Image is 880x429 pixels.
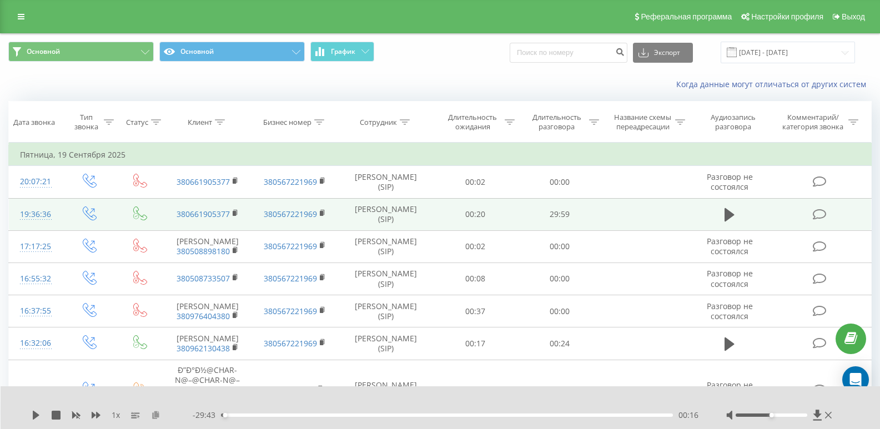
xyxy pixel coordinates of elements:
a: 380567221969 [264,306,317,316]
td: [PERSON_NAME] (SIP) [339,166,433,198]
td: 00:00 [517,263,602,295]
span: 00:16 [678,410,698,421]
a: 380567221969 [264,241,317,251]
span: 1 x [112,410,120,421]
a: 380661905377 [177,176,230,187]
td: [PERSON_NAME] [164,327,252,360]
a: 380567221969 [264,338,317,349]
td: 00:02 [433,230,517,263]
td: [PERSON_NAME] (SIP) [339,198,433,230]
input: Поиск по номеру [510,43,627,63]
td: 00:37 [433,295,517,327]
div: Сотрудник [360,118,397,127]
span: Выход [842,12,865,21]
span: График [331,48,355,55]
span: Разговор не состоялся [707,171,753,192]
div: 16:37:55 [20,300,52,322]
td: [PERSON_NAME] (SIP) [339,295,433,327]
td: 00:08 [433,263,517,295]
div: Длительность ожидания [443,113,502,132]
div: Аудиозапись разговора [699,113,767,132]
a: 380567221969 [264,273,317,284]
td: [PERSON_NAME] (SIP) [339,327,433,360]
td: 00:24 [517,327,602,360]
a: Когда данные могут отличаться от других систем [676,79,872,89]
span: Основной [27,47,60,56]
span: Разговор не состоялся [707,380,753,400]
div: Статус [126,118,148,127]
a: 380508898180 [177,246,230,256]
td: 00:00 [517,360,602,421]
td: 00:00 [517,166,602,198]
span: Разговор не состоялся [707,301,753,321]
td: 00:00 [517,295,602,327]
div: Комментарий/категория звонка [781,113,846,132]
div: Accessibility label [223,413,228,417]
td: Ð”Ð°Ð½@CHAR-N@–@CHAR-N@–Ð@CHAR-A@ Ð›ÐµÐ¾Ð½Ð¾Ð² [164,360,252,421]
button: Основной [159,42,305,62]
a: 380661905377 [177,209,230,219]
span: Разговор не состоялся [707,268,753,289]
div: 20:07:21 [20,171,52,193]
div: 17:17:25 [20,236,52,258]
a: 380567221969 [264,176,317,187]
button: График [310,42,374,62]
td: 00:17 [433,327,517,360]
div: 19:36:36 [20,204,52,225]
div: Клиент [188,118,212,127]
div: 16:55:32 [20,268,52,290]
div: 15:23:48 [20,379,52,401]
td: 00:13 [433,360,517,421]
td: 00:02 [433,166,517,198]
a: 380976404380 [177,311,230,321]
td: [PERSON_NAME] [164,230,252,263]
span: - 29:43 [193,410,221,421]
td: 29:59 [517,198,602,230]
div: Дата звонка [13,118,55,127]
div: Тип звонка [72,113,100,132]
td: Пятница, 19 Сентября 2025 [9,144,872,166]
a: 380962130438 [177,343,230,354]
a: 48699587266 [266,385,315,395]
div: 16:32:06 [20,332,52,354]
td: [PERSON_NAME] (SIP) [339,230,433,263]
a: 380508733507 [177,273,230,284]
div: Название схемы переадресации [613,113,672,132]
td: [PERSON_NAME] [164,295,252,327]
td: 00:20 [433,198,517,230]
button: Основной [8,42,154,62]
div: Accessibility label [769,413,773,417]
div: Длительность разговора [527,113,586,132]
button: Экспорт [633,43,693,63]
span: Реферальная программа [641,12,732,21]
span: Разговор не состоялся [707,236,753,256]
td: [PERSON_NAME] (SIP) [339,360,433,421]
div: Бизнес номер [263,118,311,127]
td: 00:00 [517,230,602,263]
td: [PERSON_NAME] (SIP) [339,263,433,295]
span: Настройки профиля [751,12,823,21]
a: 380567221969 [264,209,317,219]
div: Open Intercom Messenger [842,366,869,393]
